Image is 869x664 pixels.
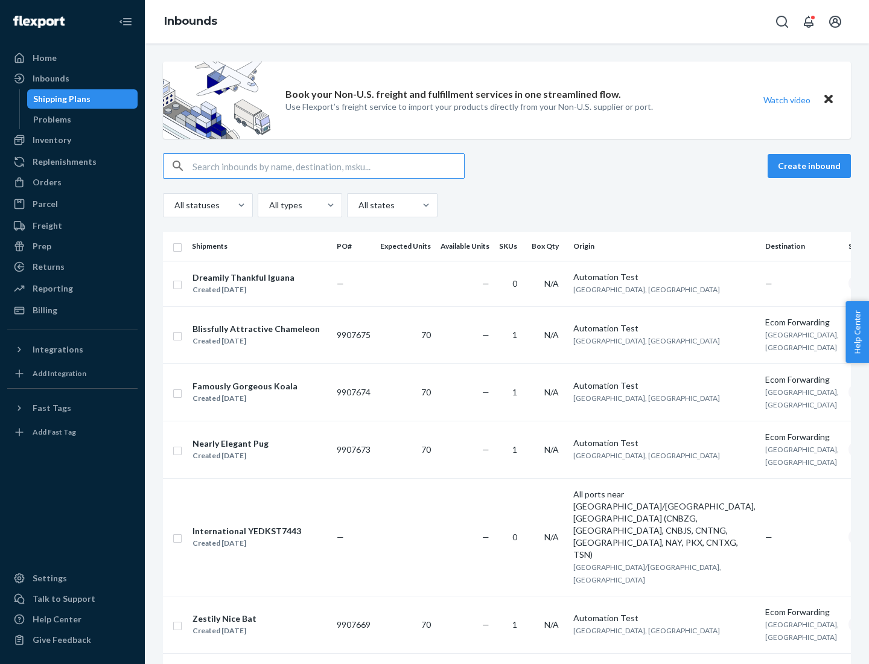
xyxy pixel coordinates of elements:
div: Created [DATE] [193,450,269,462]
p: Book your Non-U.S. freight and fulfillment services in one streamlined flow. [285,88,621,101]
button: Help Center [845,301,869,363]
div: Inventory [33,134,71,146]
ol: breadcrumbs [154,4,227,39]
span: — [482,532,489,542]
span: 70 [421,387,431,397]
th: PO# [332,232,375,261]
div: Integrations [33,343,83,356]
a: Parcel [7,194,138,214]
a: Inbounds [7,69,138,88]
div: Problems [33,113,71,126]
a: Inbounds [164,14,217,28]
span: — [337,532,344,542]
div: Created [DATE] [193,335,320,347]
div: Nearly Elegant Pug [193,438,269,450]
button: Give Feedback [7,630,138,650]
span: [GEOGRAPHIC_DATA], [GEOGRAPHIC_DATA] [573,285,720,294]
div: Automation Test [573,437,756,449]
a: Settings [7,569,138,588]
div: Blissfully Attractive Chameleon [193,323,320,335]
div: Settings [33,572,67,584]
div: Billing [33,304,57,316]
a: Problems [27,110,138,129]
th: Expected Units [375,232,436,261]
th: Destination [760,232,844,261]
div: Prep [33,240,51,252]
span: 1 [512,619,517,630]
span: 1 [512,330,517,340]
span: [GEOGRAPHIC_DATA], [GEOGRAPHIC_DATA] [765,620,839,642]
button: Close [821,91,836,109]
span: [GEOGRAPHIC_DATA], [GEOGRAPHIC_DATA] [573,626,720,635]
span: N/A [544,444,559,455]
div: Created [DATE] [193,537,301,549]
div: Ecom Forwarding [765,431,839,443]
button: Integrations [7,340,138,359]
div: Ecom Forwarding [765,316,839,328]
div: Shipping Plans [33,93,91,105]
span: [GEOGRAPHIC_DATA]/[GEOGRAPHIC_DATA], [GEOGRAPHIC_DATA] [573,563,721,584]
div: Add Integration [33,368,86,378]
a: Billing [7,301,138,320]
span: — [482,444,489,455]
th: SKUs [494,232,527,261]
div: Talk to Support [33,593,95,605]
button: Create inbound [768,154,851,178]
button: Open account menu [823,10,847,34]
div: International YEDKST7443 [193,525,301,537]
th: Shipments [187,232,332,261]
a: Add Fast Tag [7,423,138,442]
a: Orders [7,173,138,192]
a: Replenishments [7,152,138,171]
span: 70 [421,330,431,340]
span: [GEOGRAPHIC_DATA], [GEOGRAPHIC_DATA] [573,336,720,345]
span: [GEOGRAPHIC_DATA], [GEOGRAPHIC_DATA] [765,388,839,409]
span: — [337,278,344,289]
td: 9907669 [332,596,375,653]
span: 0 [512,532,517,542]
div: Created [DATE] [193,284,294,296]
th: Available Units [436,232,494,261]
span: N/A [544,532,559,542]
th: Box Qty [527,232,568,261]
p: Use Flexport’s freight service to import your products directly from your Non-U.S. supplier or port. [285,101,653,113]
span: — [482,330,489,340]
div: Automation Test [573,271,756,283]
div: Replenishments [33,156,97,168]
div: Automation Test [573,322,756,334]
span: 1 [512,387,517,397]
img: Flexport logo [13,16,65,28]
div: Help Center [33,613,81,625]
div: Add Fast Tag [33,427,76,437]
div: Returns [33,261,65,273]
span: — [482,278,489,289]
div: Automation Test [573,612,756,624]
button: Watch video [756,91,818,109]
div: Famously Gorgeous Koala [193,380,298,392]
span: [GEOGRAPHIC_DATA], [GEOGRAPHIC_DATA] [573,451,720,460]
span: N/A [544,330,559,340]
button: Open notifications [797,10,821,34]
div: Home [33,52,57,64]
a: Returns [7,257,138,276]
span: — [482,387,489,397]
span: — [765,532,772,542]
a: Inventory [7,130,138,150]
div: Parcel [33,198,58,210]
span: N/A [544,278,559,289]
div: Give Feedback [33,634,91,646]
div: Created [DATE] [193,625,256,637]
div: Orders [33,176,62,188]
button: Close Navigation [113,10,138,34]
span: 0 [512,278,517,289]
input: All types [268,199,269,211]
input: All statuses [173,199,174,211]
div: Dreamily Thankful Iguana [193,272,294,284]
a: Home [7,48,138,68]
a: Talk to Support [7,589,138,608]
div: Freight [33,220,62,232]
span: 70 [421,444,431,455]
span: [GEOGRAPHIC_DATA], [GEOGRAPHIC_DATA] [765,445,839,467]
span: [GEOGRAPHIC_DATA], [GEOGRAPHIC_DATA] [573,394,720,403]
